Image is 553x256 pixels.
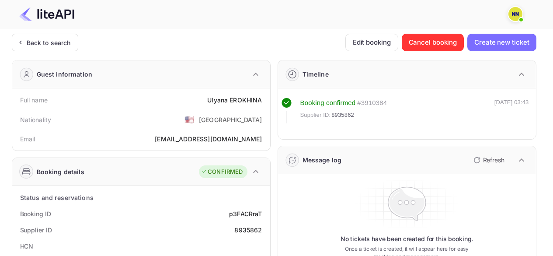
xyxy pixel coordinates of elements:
[207,95,262,105] div: Ulyana EROKHINA
[20,225,52,235] div: Supplier ID
[37,167,84,176] div: Booking details
[27,38,71,47] div: Back to search
[303,155,342,165] div: Message log
[300,111,331,119] span: Supplier ID:
[184,112,195,127] span: United States
[483,155,504,165] p: Refresh
[508,7,522,21] img: N/A N/A
[20,95,48,105] div: Full name
[20,134,35,144] div: Email
[199,115,262,124] div: [GEOGRAPHIC_DATA]
[331,111,354,119] span: 8935862
[341,235,473,243] p: No tickets have been created for this booking.
[201,168,243,176] div: CONFIRMED
[468,153,508,167] button: Refresh
[20,209,51,218] div: Booking ID
[300,98,356,108] div: Booking confirmed
[234,225,262,235] div: 8935862
[229,209,262,218] div: p3FACRraT
[37,70,93,79] div: Guest information
[20,193,94,202] div: Status and reservations
[19,7,74,21] img: LiteAPI Logo
[303,70,329,79] div: Timeline
[20,242,34,251] div: HCN
[345,34,398,51] button: Edit booking
[467,34,536,51] button: Create new ticket
[20,115,52,124] div: Nationality
[494,98,529,123] div: [DATE] 03:43
[402,34,464,51] button: Cancel booking
[155,134,262,144] div: [EMAIL_ADDRESS][DOMAIN_NAME]
[357,98,387,108] div: # 3910384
